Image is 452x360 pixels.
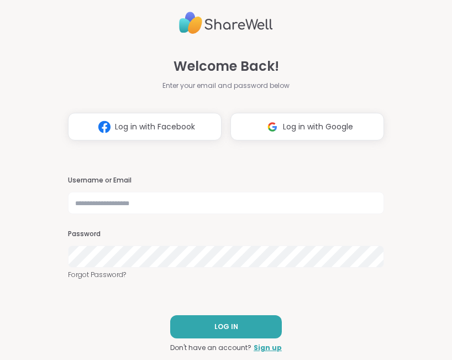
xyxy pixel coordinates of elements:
h3: Username or Email [68,176,385,185]
span: Log in with Facebook [115,121,195,133]
img: ShareWell Logo [179,7,273,39]
button: LOG IN [170,315,282,338]
a: Forgot Password? [68,270,385,280]
span: Enter your email and password below [162,81,290,91]
img: ShareWell Logomark [262,117,283,137]
span: Welcome Back! [174,56,279,76]
span: Log in with Google [283,121,353,133]
button: Log in with Facebook [68,113,222,140]
button: Log in with Google [230,113,384,140]
img: ShareWell Logomark [94,117,115,137]
span: Don't have an account? [170,343,251,353]
a: Sign up [254,343,282,353]
h3: Password [68,229,385,239]
span: LOG IN [214,322,238,332]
